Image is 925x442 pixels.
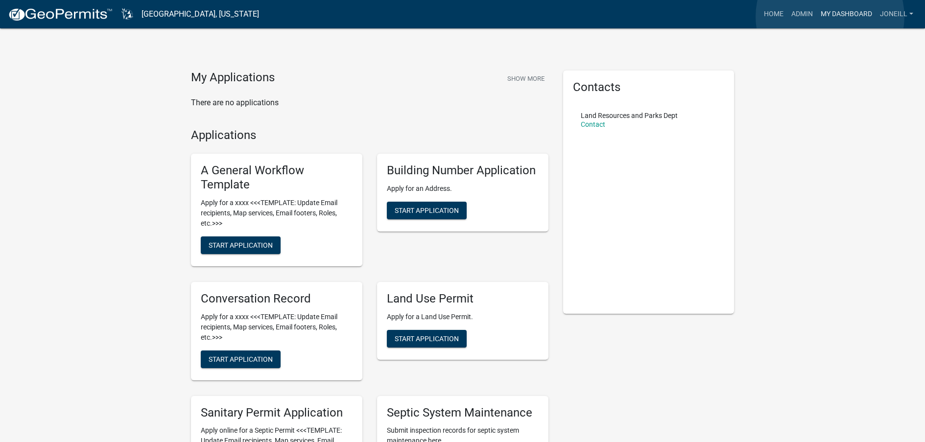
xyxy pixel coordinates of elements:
button: Start Application [387,330,467,348]
a: Home [760,5,787,23]
p: Land Resources and Parks Dept [581,112,678,119]
h5: Land Use Permit [387,292,539,306]
button: Start Application [387,202,467,219]
h5: Contacts [573,80,725,94]
span: Start Application [395,334,459,342]
h5: Building Number Application [387,163,539,178]
a: joneill [876,5,917,23]
a: [GEOGRAPHIC_DATA], [US_STATE] [142,6,259,23]
h5: Sanitary Permit Application [201,406,353,420]
h4: My Applications [191,70,275,85]
p: Apply for a xxxx <<<TEMPLATE: Update Email recipients, Map services, Email footers, Roles, etc.>>> [201,198,353,229]
p: Apply for a xxxx <<<TEMPLATE: Update Email recipients, Map services, Email footers, Roles, etc.>>> [201,312,353,343]
p: Apply for an Address. [387,184,539,194]
a: My Dashboard [817,5,876,23]
button: Start Application [201,350,281,368]
span: Start Application [209,241,273,249]
span: Start Application [395,207,459,214]
h4: Applications [191,128,548,142]
h5: A General Workflow Template [201,163,353,192]
span: Start Application [209,355,273,363]
p: Apply for a Land Use Permit. [387,312,539,322]
a: Admin [787,5,817,23]
button: Start Application [201,236,281,254]
button: Show More [503,70,548,87]
h5: Conversation Record [201,292,353,306]
p: There are no applications [191,97,548,109]
a: Contact [581,120,605,128]
img: Dodge County, Wisconsin [120,7,134,21]
h5: Septic System Maintenance [387,406,539,420]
